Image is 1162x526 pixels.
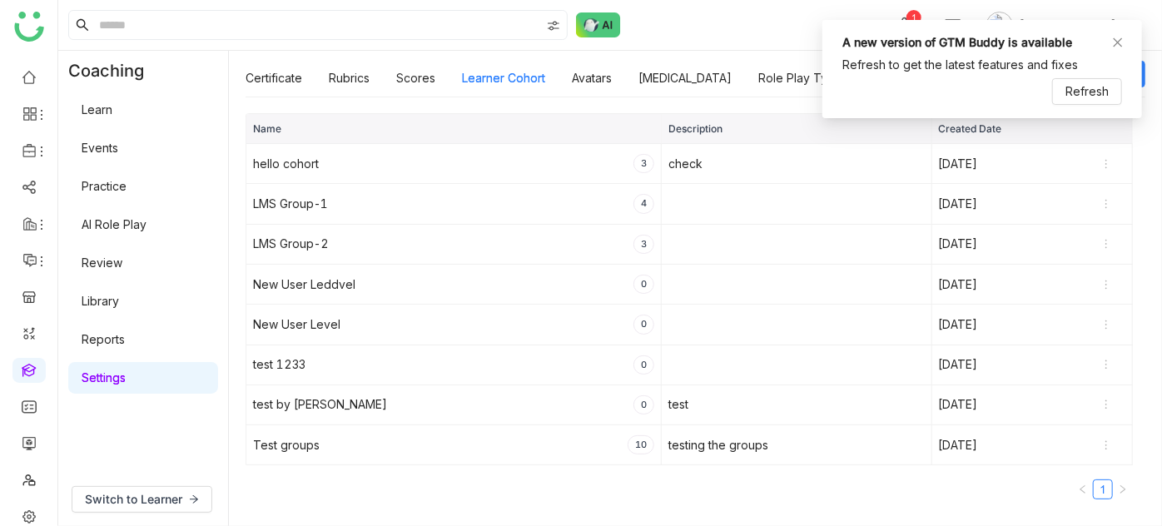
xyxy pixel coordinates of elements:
[1093,479,1113,499] li: 1
[939,436,978,454] div: [DATE]
[396,71,435,85] a: Scores
[662,425,931,465] td: testing the groups
[1113,479,1133,499] button: Next Page
[939,195,978,213] div: [DATE]
[906,10,921,25] div: 1
[72,486,212,513] button: Switch to Learner
[253,436,320,454] div: Test groups
[82,179,127,193] a: Practice
[939,355,978,374] div: [DATE]
[253,315,340,334] div: New User Level
[1020,16,1115,34] span: [PERSON_NAME]
[633,395,654,414] div: 0
[662,114,931,144] th: Description
[329,71,370,85] a: Rubrics
[253,235,329,253] div: LMS Group-2
[638,71,732,85] a: [MEDICAL_DATA]
[945,18,961,35] img: help.svg
[939,155,978,173] div: [DATE]
[576,12,621,37] img: ask-buddy-normal.svg
[82,332,125,346] a: Reports
[82,102,112,117] a: Learn
[633,275,654,294] div: 0
[462,71,545,85] a: Learner Cohort
[82,141,118,155] a: Events
[939,395,978,414] div: [DATE]
[572,71,612,85] a: Avatars
[82,370,126,385] a: Settings
[253,275,355,294] div: New User Leddvel
[82,256,122,270] a: Review
[939,275,978,294] div: [DATE]
[939,315,978,334] div: [DATE]
[246,71,302,85] a: Certificate
[986,12,1013,38] img: avatar
[253,395,387,414] div: test by [PERSON_NAME]
[842,33,1072,52] div: A new version of GTM Buddy is available
[1052,78,1122,105] button: Refresh
[633,235,654,254] div: 3
[842,56,1078,74] div: Refresh to get the latest features and fixes
[939,235,978,253] div: [DATE]
[1065,82,1109,101] span: Refresh
[1073,479,1093,499] button: Previous Page
[253,155,319,173] div: hello cohort
[758,71,842,85] a: Role Play Type
[633,194,654,213] div: 4
[58,51,169,91] div: Coaching
[85,490,182,509] span: Switch to Learner
[14,12,44,42] img: logo
[547,19,560,32] img: search-type.svg
[253,195,328,213] div: LMS Group-1
[633,355,654,375] div: 0
[662,385,931,425] td: test
[633,154,654,173] div: 3
[82,294,119,308] a: Library
[82,217,146,231] a: AI Role Play
[1094,480,1112,499] a: 1
[633,315,654,334] div: 0
[628,435,654,454] div: 10
[246,114,662,144] th: Name
[662,144,931,184] td: check
[253,355,305,374] div: test 1233
[983,12,1142,38] button: [PERSON_NAME]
